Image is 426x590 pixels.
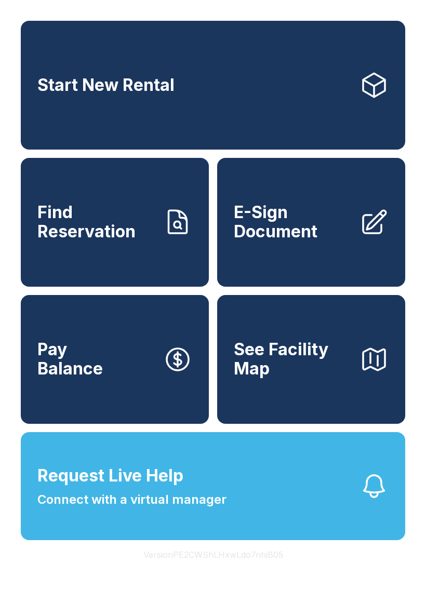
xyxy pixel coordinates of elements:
span: Start New Rental [37,76,175,95]
span: E-Sign Document [234,203,351,241]
span: Connect with a virtual manager [37,490,227,509]
span: See Facility Map [234,340,351,378]
span: Request Live Help [37,463,183,488]
button: See Facility Map [217,295,405,424]
a: Find Reservation [21,158,209,287]
button: Request Live HelpConnect with a virtual manager [21,432,405,540]
a: Start New Rental [21,21,405,150]
span: Pay Balance [37,340,103,378]
a: PayBalance [21,295,209,424]
button: VersionPE2CWShLHxwLdo7nhiB05 [135,540,291,569]
a: E-Sign Document [217,158,405,287]
span: Find Reservation [37,203,155,241]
